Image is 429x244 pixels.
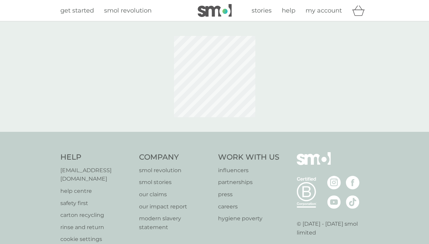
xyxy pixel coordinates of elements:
[139,190,211,199] a: our claims
[218,152,279,163] h4: Work With Us
[297,220,369,237] p: © [DATE] - [DATE] smol limited
[139,202,211,211] a: our impact report
[306,6,342,16] a: my account
[218,202,279,211] a: careers
[104,6,152,16] a: smol revolution
[218,166,279,175] a: influencers
[139,178,211,187] a: smol stories
[60,6,94,16] a: get started
[346,195,359,209] img: visit the smol Tiktok page
[60,166,133,183] a: [EMAIL_ADDRESS][DOMAIN_NAME]
[60,223,133,232] a: rinse and return
[218,214,279,223] a: hygiene poverty
[252,6,272,16] a: stories
[60,187,133,196] a: help centre
[139,214,211,231] a: modern slavery statement
[252,7,272,14] span: stories
[139,166,211,175] a: smol revolution
[104,7,152,14] span: smol revolution
[327,176,341,189] img: visit the smol Instagram page
[60,152,133,163] h4: Help
[139,152,211,163] h4: Company
[297,152,331,175] img: smol
[282,7,295,14] span: help
[60,199,133,208] a: safety first
[198,4,232,17] img: smol
[218,190,279,199] a: press
[306,7,342,14] span: my account
[282,6,295,16] a: help
[352,4,369,17] div: basket
[346,176,359,189] img: visit the smol Facebook page
[60,211,133,220] a: carton recycling
[60,235,133,244] a: cookie settings
[218,178,279,187] a: partnerships
[327,195,341,209] img: visit the smol Youtube page
[60,7,94,14] span: get started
